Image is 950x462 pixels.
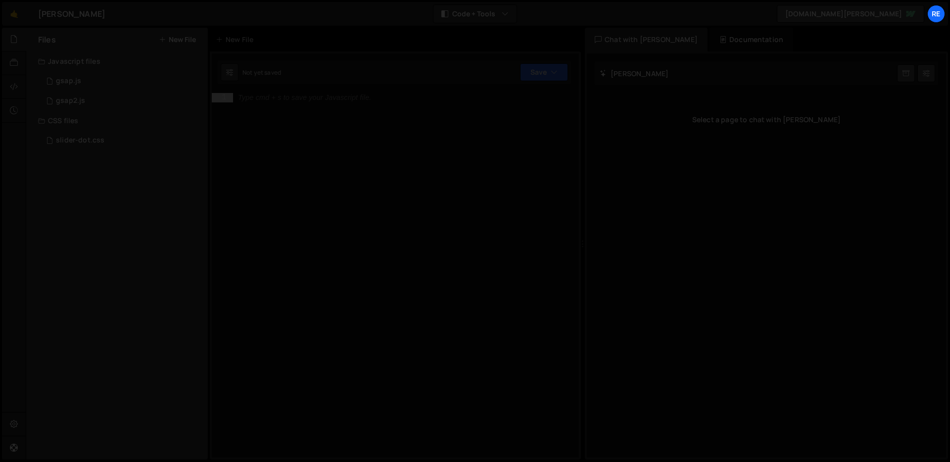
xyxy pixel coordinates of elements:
div: gsap2.js [56,96,85,105]
div: Select a page to chat with [PERSON_NAME] [595,100,938,139]
button: Code + Tools [433,5,517,23]
div: Chat with [PERSON_NAME] [585,28,708,51]
button: Save [520,63,568,81]
div: gsap.js [56,77,81,86]
div: Type cmd + s to save your Javascript file. [238,93,371,102]
div: [PERSON_NAME] [38,8,105,20]
div: Javascript files [26,51,208,71]
div: 1 [212,93,233,102]
div: CSS files [26,111,208,131]
div: 14239/36529.js [38,71,208,91]
div: Not yet saved [242,68,281,77]
a: 🤙 [2,2,26,26]
div: 14239/36531.css [38,131,208,150]
div: New File [216,35,257,45]
h2: [PERSON_NAME] [600,69,668,78]
div: slider-dot.css [56,136,104,145]
div: 14239/37085.js [38,91,208,111]
h2: Files [38,34,56,45]
div: Documentation [710,28,793,51]
a: [DOMAIN_NAME][PERSON_NAME] [777,5,924,23]
a: Re [927,5,945,23]
button: New File [159,36,196,44]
